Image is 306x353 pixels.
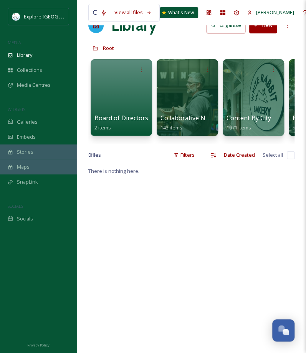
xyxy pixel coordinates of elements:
span: Galleries [17,118,38,126]
div: Date Created [220,147,259,162]
button: Open Chat [272,319,294,341]
span: Library [17,51,32,59]
button: Organise [207,17,245,33]
span: 143 items [160,124,182,131]
a: Library [111,14,157,37]
img: north%20marion%20account.png [12,13,20,20]
span: Socials [17,215,33,222]
span: Privacy Policy [27,343,50,348]
span: [PERSON_NAME] [256,9,294,16]
a: Content By City1071 items [227,114,271,131]
a: View all files [111,5,155,20]
a: Board of Directors2 items [94,114,148,131]
span: Root [103,45,114,51]
span: 1071 items [227,124,251,131]
span: Embeds [17,133,36,141]
div: Filters [170,147,198,162]
span: MEDIA [8,40,21,45]
span: Media Centres [17,81,51,89]
span: 0 file s [88,151,101,159]
span: WIDGETS [8,106,25,112]
a: Privacy Policy [27,340,50,349]
span: Stories [17,148,33,156]
a: What's New [160,7,198,18]
a: [PERSON_NAME] [243,5,298,20]
span: 2 items [94,124,111,131]
span: Content By City [227,114,271,122]
span: SOCIALS [8,203,23,209]
a: Root [103,43,114,53]
a: Collaborative Networking Meetings143 items [160,114,264,131]
span: Explore [GEOGRAPHIC_DATA][PERSON_NAME] [24,13,129,20]
span: SnapLink [17,178,38,186]
span: Select all [263,151,283,159]
button: New [249,17,277,33]
span: Maps [17,163,30,171]
span: There is nothing here. [88,167,139,174]
span: Board of Directors [94,114,148,122]
span: Collaborative Networking Meetings [160,114,264,122]
span: Collections [17,66,42,74]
